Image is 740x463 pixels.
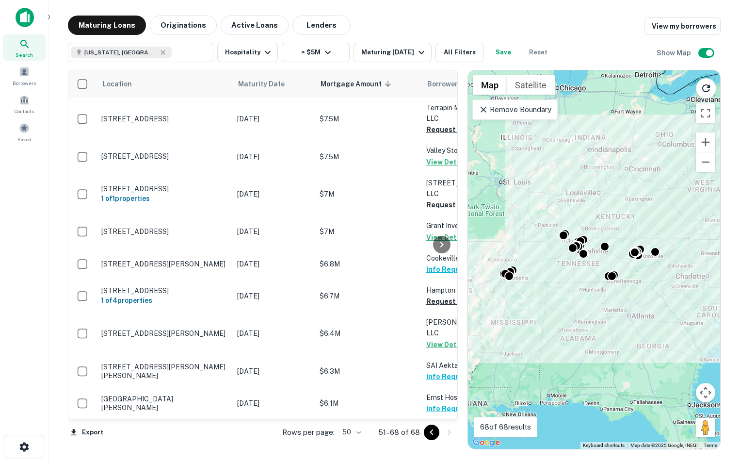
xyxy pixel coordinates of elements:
a: Open this area in Google Maps (opens a new window) [470,436,502,449]
p: [GEOGRAPHIC_DATA][PERSON_NAME] [101,395,227,412]
button: Zoom out [696,152,715,172]
p: $6.3M [320,366,417,377]
p: $6.4M [320,328,417,339]
button: Active Loans [221,16,289,35]
button: View Details [426,339,469,350]
p: [DATE] [237,189,310,199]
p: [STREET_ADDRESS] [101,227,227,236]
button: Keyboard shortcuts [583,442,625,449]
iframe: Chat Widget [692,385,740,432]
span: Search [16,51,33,59]
p: [STREET_ADDRESS] [101,286,227,295]
button: > $5M [282,43,350,62]
p: [DATE] [237,398,310,409]
h6: 1 of 4 properties [101,295,227,306]
p: Ernst Hospitality Corporation [426,392,523,403]
button: Map camera controls [696,383,715,402]
button: Toggle fullscreen view [696,103,715,123]
div: 50 [338,425,363,439]
span: Mortgage Amount [321,78,394,90]
p: [STREET_ADDRESS][PERSON_NAME][PERSON_NAME] [101,363,227,380]
p: $6.7M [320,291,417,301]
p: Cookeville TWO HP LLC [426,253,523,264]
p: [DATE] [237,151,310,162]
p: 68 of 68 results [480,421,531,433]
p: $7.5M [320,151,417,162]
p: [STREET_ADDRESS][PERSON_NAME] [101,329,227,338]
p: [DATE] [237,291,310,301]
button: View Details [426,231,469,243]
p: Terrapin Memphis Investments LLC [426,102,523,124]
p: 51–68 of 68 [378,427,420,438]
button: Export [68,425,106,440]
span: Location [102,78,132,90]
p: Grant Investment GP [426,220,523,231]
button: All Filters [435,43,484,62]
span: Maturity Date [238,78,297,90]
p: [DATE] [237,328,310,339]
p: Valley Storage LLC [426,145,523,156]
th: Borrower Name [421,70,528,98]
p: [DATE] [237,226,310,237]
h6: 1 of 1 properties [101,193,227,204]
button: Maturing Loans [68,16,146,35]
button: Request Borrower Info [426,124,505,135]
button: Info Requested [426,371,480,382]
button: Maturing [DATE] [354,43,432,62]
img: Google [470,436,502,449]
p: [DATE] [237,366,310,377]
p: [STREET_ADDRESS] [101,152,227,161]
a: Search [3,34,46,61]
p: [DATE] [237,259,310,269]
button: Save your search to get updates of matches that match your search criteria. [488,43,519,62]
span: Contacts [15,107,34,115]
a: Saved [3,119,46,145]
button: Show street map [473,75,507,95]
button: Show satellite imagery [507,75,555,95]
p: $7.5M [320,114,417,124]
p: Remove Boundary [479,104,551,116]
h6: Show Map [657,48,692,58]
div: 0 0 [468,70,720,449]
th: Location [97,70,232,98]
p: $6.1M [320,398,417,409]
span: [US_STATE], [GEOGRAPHIC_DATA] [84,48,157,57]
span: Saved [17,135,32,143]
p: $7M [320,226,417,237]
p: [PERSON_NAME] Hospitality LLC [426,317,523,338]
th: Mortgage Amount [315,70,421,98]
p: [STREET_ADDRESS] [101,184,227,193]
button: Hospitality [217,43,278,62]
span: Borrowers [13,79,36,87]
a: Borrowers [3,63,46,89]
button: Lenders [292,16,351,35]
p: $7M [320,189,417,199]
p: SAI Aekta LLC [426,360,523,371]
span: Borrower Name [427,78,478,90]
span: Map data ©2025 Google, INEGI [630,443,698,448]
div: Maturing [DATE] [361,47,427,58]
a: Terms (opens in new tab) [704,443,717,448]
p: Hampton Street Property LLC [426,285,523,296]
button: Info Requested [426,264,480,275]
button: Info Requested [426,403,480,414]
button: View Details [426,156,469,168]
th: Maturity Date [232,70,315,98]
p: [DATE] [237,114,310,124]
button: Reload search area [696,78,716,99]
button: Request Borrower Info [426,199,505,211]
button: Go to previous page [424,425,439,440]
p: Rows per page: [282,427,335,438]
p: [STREET_ADDRESS] [101,115,227,123]
button: Reset [523,43,554,62]
button: Request Borrower Info [426,296,505,307]
button: Zoom in [696,132,715,152]
div: Contacts [3,91,46,117]
p: $6.8M [320,259,417,269]
p: [STREET_ADDRESS] TIC 1 LLC [426,178,523,199]
img: capitalize-icon.png [16,8,34,27]
button: Originations [150,16,217,35]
